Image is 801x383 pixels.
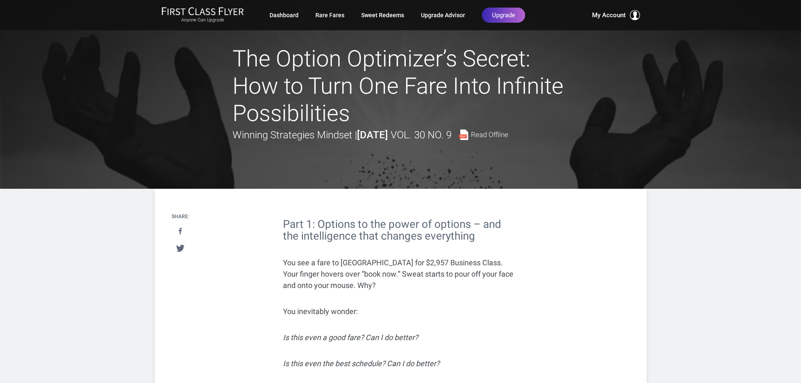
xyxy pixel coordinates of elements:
h2: Part 1: Options to the power of options – and the intelligence that changes everything [283,218,518,242]
a: Dashboard [270,8,299,23]
a: First Class FlyerAnyone Can Upgrade [161,7,244,24]
a: Upgrade Advisor [421,8,465,23]
p: You see a fare to [GEOGRAPHIC_DATA] for $2,957 Business Class. Your finger hovers over “book now.... [283,257,518,291]
h4: Share: [172,214,189,219]
em: Is this even a good fare? Can I do better? [283,333,418,342]
img: pdf-file.svg [458,129,469,140]
span: Vol. 30 No. 9 [391,129,452,141]
strong: [DATE] [357,129,388,141]
p: You inevitably wonder: [283,306,518,317]
a: Read Offline [458,129,508,140]
img: First Class Flyer [161,7,244,16]
span: My Account [592,10,626,20]
a: Share [172,224,189,239]
em: Is this even the best schedule? Can I do better? [283,359,439,368]
a: Upgrade [482,8,525,23]
span: Read Offline [471,131,508,138]
a: Tweet [172,240,189,256]
h1: The Option Optimizer’s Secret: How to Turn One Fare Into Infinite Possibilities [233,45,569,127]
div: Winning Strategies Mindset | [233,127,508,143]
a: Rare Fares [315,8,344,23]
a: Sweet Redeems [361,8,404,23]
small: Anyone Can Upgrade [161,17,244,23]
button: My Account [592,10,640,20]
